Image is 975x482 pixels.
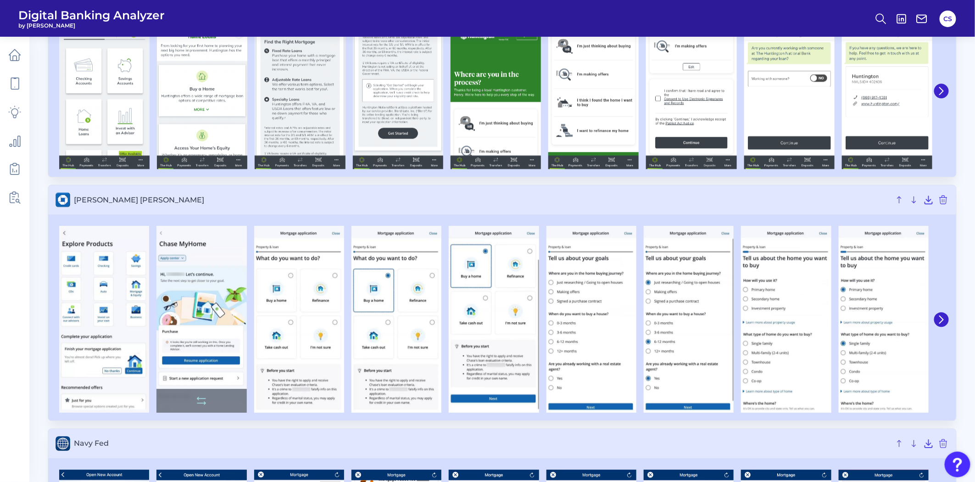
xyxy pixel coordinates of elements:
span: Navy Fed [74,439,890,448]
img: Huntington Bank [255,13,345,169]
button: Open Resource Center [945,452,970,477]
img: JP Morgan Chase [254,226,344,412]
img: JP Morgan Chase [449,226,539,412]
img: JP Morgan Chase [644,226,734,412]
img: Huntington Bank [646,13,736,169]
img: Huntington Bank [744,13,835,169]
img: JP Morgan Chase [546,226,636,412]
span: [PERSON_NAME] [PERSON_NAME] [74,196,890,204]
img: JP Morgan Chase [741,226,831,412]
img: JP Morgan Chase [839,226,929,412]
img: JP Morgan Chase [351,226,441,412]
img: Huntington Bank [353,13,443,169]
img: Huntington Bank [451,13,541,169]
img: JP Morgan Chase [59,226,149,412]
img: Huntington Bank [548,13,639,169]
img: Huntington Bank [842,13,932,169]
img: Huntington Bank [59,13,150,169]
span: Digital Banking Analyzer [18,8,165,22]
button: CS [940,11,956,27]
img: JP Morgan Chase [156,226,246,412]
span: by [PERSON_NAME] [18,22,165,29]
img: Huntington Bank [157,13,247,169]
